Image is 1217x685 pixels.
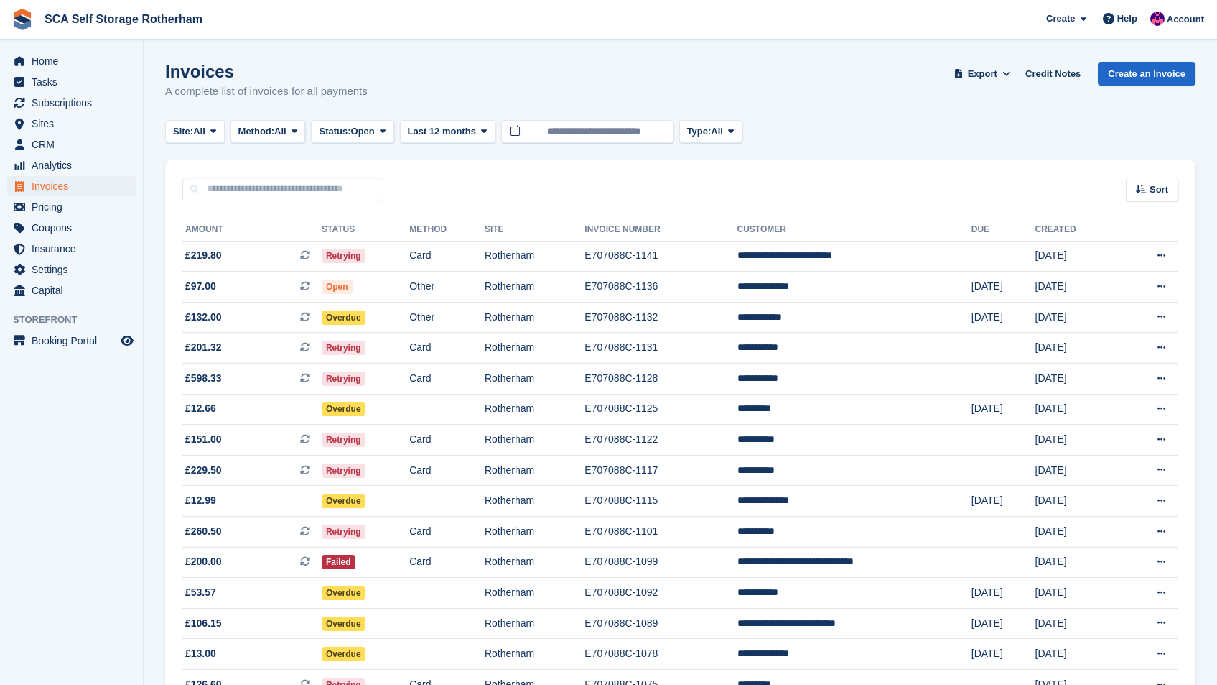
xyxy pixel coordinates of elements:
[185,646,216,661] span: £13.00
[485,272,584,303] td: Rotherham
[409,241,485,272] td: Card
[185,248,222,263] span: £219.80
[1035,425,1118,456] td: [DATE]
[485,578,584,609] td: Rotherham
[1150,12,1165,26] img: Sam Chapman
[687,124,712,139] span: Type:
[13,313,143,327] span: Storefront
[1035,241,1118,272] td: [DATE]
[7,93,136,113] a: menu
[185,279,216,294] span: £97.00
[584,333,737,364] td: E707088C-1131
[32,259,118,280] span: Settings
[584,425,737,456] td: E707088C-1122
[32,93,118,113] span: Subscriptions
[485,425,584,456] td: Rotherham
[32,72,118,92] span: Tasks
[7,72,136,92] a: menu
[485,219,584,242] th: Site
[1035,578,1118,609] td: [DATE]
[971,219,1035,242] th: Due
[182,219,322,242] th: Amount
[971,394,1035,425] td: [DATE]
[11,9,33,30] img: stora-icon-8386f47178a22dfd0bd8f6a31ec36ba5ce8667c1dd55bd0f319d3a0aa187defe.svg
[322,433,365,447] span: Retrying
[971,578,1035,609] td: [DATE]
[1035,272,1118,303] td: [DATE]
[32,51,118,71] span: Home
[409,364,485,395] td: Card
[584,364,737,395] td: E707088C-1128
[118,332,136,349] a: Preview store
[173,124,193,139] span: Site:
[32,134,118,155] span: CRM
[7,239,136,259] a: menu
[711,124,723,139] span: All
[1046,12,1075,26] span: Create
[408,124,476,139] span: Last 12 months
[584,219,737,242] th: Invoice Number
[165,62,368,81] h1: Invoices
[165,83,368,100] p: A complete list of invoices for all payments
[485,547,584,578] td: Rotherham
[185,340,222,355] span: £201.32
[7,331,136,351] a: menu
[7,134,136,155] a: menu
[322,280,353,294] span: Open
[485,517,584,548] td: Rotherham
[1035,364,1118,395] td: [DATE]
[1020,62,1086,86] a: Credit Notes
[185,585,216,600] span: £53.57
[185,554,222,569] span: £200.00
[584,302,737,333] td: E707088C-1132
[185,463,222,478] span: £229.50
[32,218,118,238] span: Coupons
[185,401,216,416] span: £12.66
[971,608,1035,639] td: [DATE]
[322,494,365,508] span: Overdue
[7,280,136,300] a: menu
[584,608,737,639] td: E707088C-1089
[485,364,584,395] td: Rotherham
[485,608,584,639] td: Rotherham
[584,394,737,425] td: E707088C-1125
[584,578,737,609] td: E707088C-1092
[409,547,485,578] td: Card
[32,331,118,351] span: Booking Portal
[400,120,495,144] button: Last 12 months
[485,302,584,333] td: Rotherham
[32,197,118,217] span: Pricing
[584,455,737,486] td: E707088C-1117
[1150,183,1168,197] span: Sort
[39,7,208,31] a: SCA Self Storage Rotherham
[1035,333,1118,364] td: [DATE]
[1117,12,1137,26] span: Help
[238,124,275,139] span: Method:
[7,155,136,175] a: menu
[322,617,365,631] span: Overdue
[7,114,136,134] a: menu
[1035,608,1118,639] td: [DATE]
[584,241,737,272] td: E707088C-1141
[7,259,136,280] a: menu
[185,524,222,539] span: £260.50
[1035,455,1118,486] td: [DATE]
[185,432,222,447] span: £151.00
[322,647,365,661] span: Overdue
[274,124,286,139] span: All
[409,219,485,242] th: Method
[1035,547,1118,578] td: [DATE]
[7,197,136,217] a: menu
[951,62,1014,86] button: Export
[485,639,584,670] td: Rotherham
[322,555,355,569] span: Failed
[32,114,118,134] span: Sites
[409,302,485,333] td: Other
[409,425,485,456] td: Card
[322,525,365,539] span: Retrying
[185,493,216,508] span: £12.99
[584,547,737,578] td: E707088C-1099
[322,219,409,242] th: Status
[351,124,375,139] span: Open
[1035,394,1118,425] td: [DATE]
